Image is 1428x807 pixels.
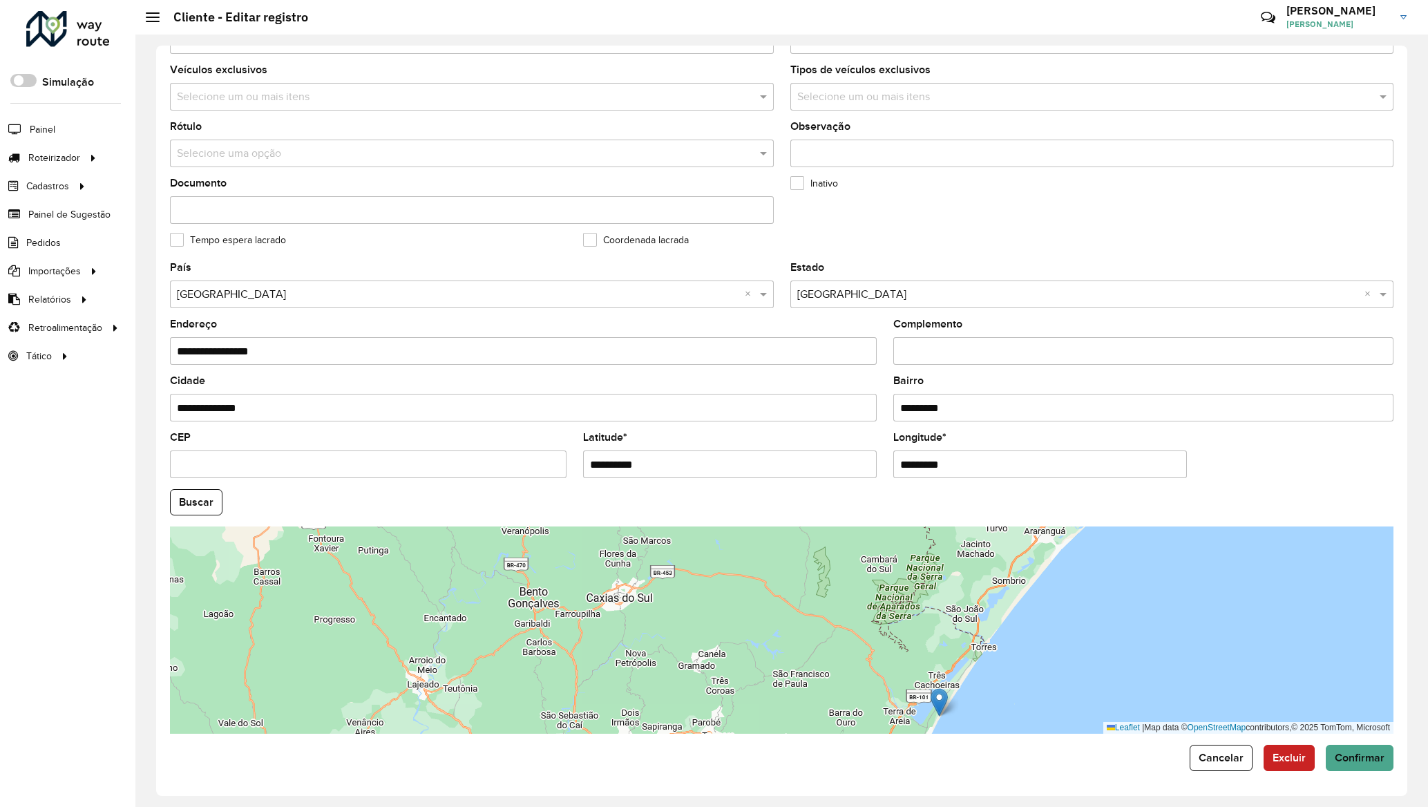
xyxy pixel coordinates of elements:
label: Veículos exclusivos [170,61,267,78]
span: Retroalimentação [28,321,102,335]
label: Documento [170,175,227,191]
label: Observação [790,118,850,135]
span: Clear all [745,286,756,303]
label: Endereço [170,316,217,332]
label: Longitude [893,429,946,446]
label: Complemento [893,316,962,332]
img: Marker [931,688,948,716]
label: Rótulo [170,118,202,135]
a: Leaflet [1107,723,1140,732]
span: [PERSON_NAME] [1286,18,1390,30]
label: Bairro [893,372,924,389]
div: Map data © contributors,© 2025 TomTom, Microsoft [1103,722,1393,734]
span: Relatórios [28,292,71,307]
label: CEP [170,429,191,446]
span: Cancelar [1199,752,1244,763]
label: Cidade [170,372,205,389]
span: | [1142,723,1144,732]
button: Buscar [170,489,222,515]
label: Latitude [583,429,627,446]
label: Tipos de veículos exclusivos [790,61,931,78]
span: Importações [28,264,81,278]
span: Roteirizador [28,151,80,165]
span: Painel [30,122,55,137]
span: Confirmar [1335,752,1384,763]
label: País [170,259,191,276]
a: OpenStreetMap [1188,723,1246,732]
a: Contato Rápido [1253,3,1283,32]
button: Confirmar [1326,745,1393,771]
h3: [PERSON_NAME] [1286,4,1390,17]
label: Estado [790,259,824,276]
span: Clear all [1364,286,1376,303]
label: Coordenada lacrada [583,233,689,247]
label: Tempo espera lacrado [170,233,286,247]
span: Painel de Sugestão [28,207,111,222]
h2: Cliente - Editar registro [160,10,308,25]
label: Simulação [42,74,94,91]
button: Excluir [1264,745,1315,771]
span: Cadastros [26,179,69,193]
span: Tático [26,349,52,363]
span: Pedidos [26,236,61,250]
label: Inativo [790,176,838,191]
span: Excluir [1273,752,1306,763]
button: Cancelar [1190,745,1253,771]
